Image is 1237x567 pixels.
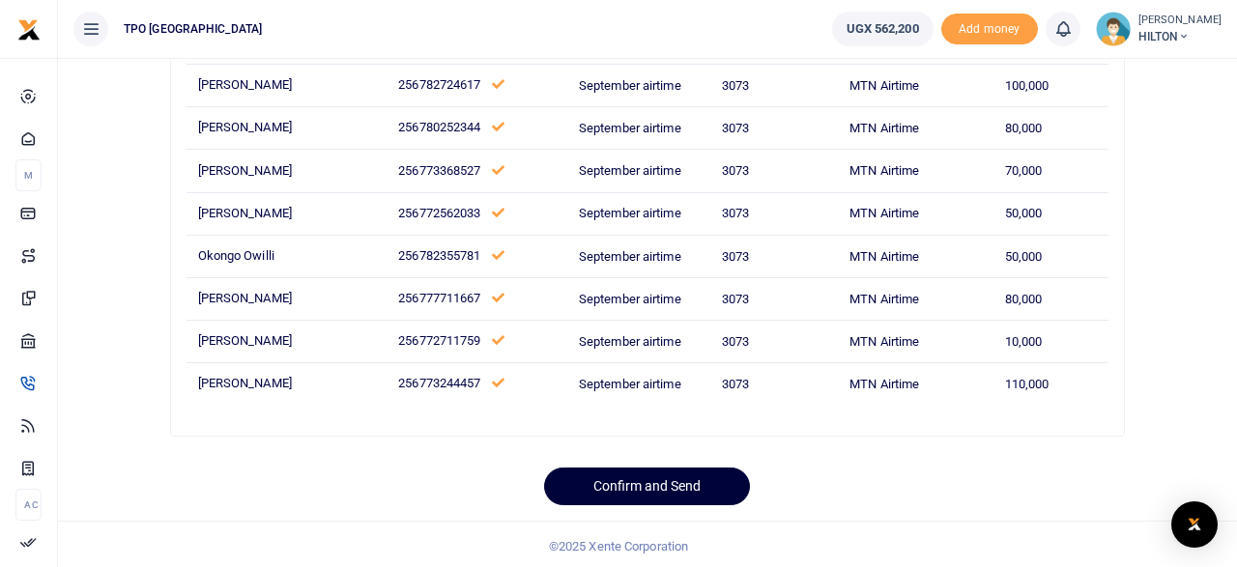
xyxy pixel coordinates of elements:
[568,235,711,277] td: September airtime
[839,65,994,107] td: MTN Airtime
[993,192,1108,235] td: 50,000
[398,376,480,390] span: 256773244457
[941,20,1038,35] a: Add money
[941,14,1038,45] li: Toup your wallet
[492,77,504,92] a: This number has been validated
[711,363,839,406] td: 3073
[198,333,292,348] span: [PERSON_NAME]
[492,248,504,263] a: This number has been validated
[993,150,1108,192] td: 70,000
[15,489,42,521] li: Ac
[198,291,292,305] span: [PERSON_NAME]
[824,12,941,46] li: Wallet ballance
[839,363,994,406] td: MTN Airtime
[568,65,711,107] td: September airtime
[711,150,839,192] td: 3073
[711,235,839,277] td: 3073
[198,163,292,178] span: [PERSON_NAME]
[568,192,711,235] td: September airtime
[993,321,1108,363] td: 10,000
[1138,13,1222,29] small: [PERSON_NAME]
[568,363,711,406] td: September airtime
[492,120,504,134] a: This number has been validated
[544,468,750,505] button: Confirm and Send
[398,206,480,220] span: 256772562033
[941,14,1038,45] span: Add money
[839,192,994,235] td: MTN Airtime
[993,363,1108,406] td: 110,000
[492,376,504,390] a: This number has been validated
[568,107,711,150] td: September airtime
[711,192,839,235] td: 3073
[711,107,839,150] td: 3073
[568,321,711,363] td: September airtime
[398,333,480,348] span: 256772711759
[832,12,934,46] a: UGX 562,200
[711,277,839,320] td: 3073
[198,376,292,390] span: [PERSON_NAME]
[116,20,270,38] span: TPO [GEOGRAPHIC_DATA]
[993,107,1108,150] td: 80,000
[993,277,1108,320] td: 80,000
[198,77,292,92] span: [PERSON_NAME]
[839,150,994,192] td: MTN Airtime
[398,248,480,263] span: 256782355781
[847,19,919,39] span: UGX 562,200
[492,163,504,178] a: This number has been validated
[568,277,711,320] td: September airtime
[17,21,41,36] a: logo-small logo-large logo-large
[1096,12,1222,46] a: profile-user [PERSON_NAME] HILTON
[398,77,480,92] span: 256782724617
[839,321,994,363] td: MTN Airtime
[492,206,504,220] a: This number has been validated
[1171,501,1218,548] div: Open Intercom Messenger
[198,206,292,220] span: [PERSON_NAME]
[15,159,42,191] li: M
[568,150,711,192] td: September airtime
[198,120,292,134] span: [PERSON_NAME]
[711,321,839,363] td: 3073
[198,248,274,263] span: Okongo Owilli
[398,291,480,305] span: 256777711667
[993,65,1108,107] td: 100,000
[492,333,504,348] a: This number has been validated
[839,235,994,277] td: MTN Airtime
[398,163,480,178] span: 256773368527
[711,65,839,107] td: 3073
[1138,28,1222,45] span: HILTON
[492,291,504,305] a: This number has been validated
[839,107,994,150] td: MTN Airtime
[17,18,41,42] img: logo-small
[993,235,1108,277] td: 50,000
[398,120,480,134] span: 256780252344
[839,277,994,320] td: MTN Airtime
[1096,12,1131,46] img: profile-user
